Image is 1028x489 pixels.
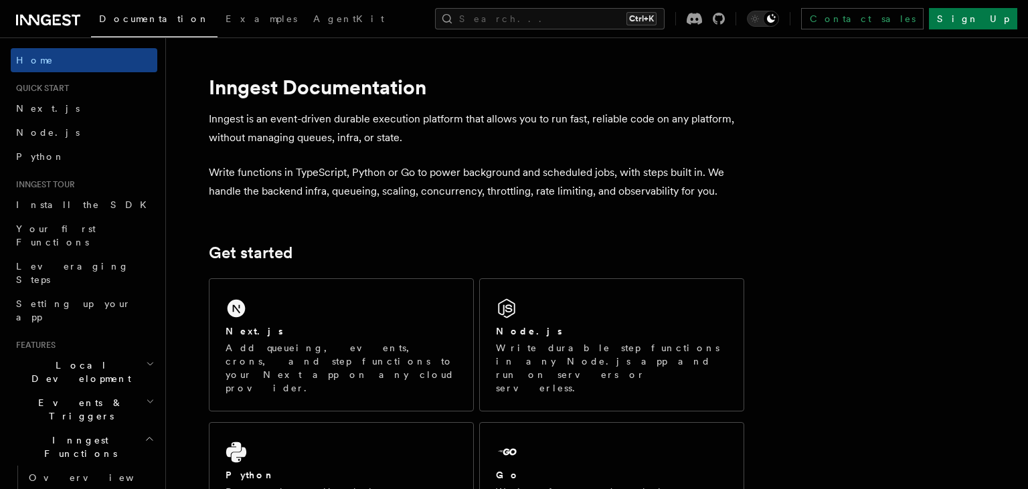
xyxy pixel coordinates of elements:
[91,4,218,37] a: Documentation
[209,243,292,262] a: Get started
[11,292,157,329] a: Setting up your app
[16,151,65,162] span: Python
[11,359,146,385] span: Local Development
[226,468,275,482] h2: Python
[226,341,457,395] p: Add queueing, events, crons, and step functions to your Next app on any cloud provider.
[16,103,80,114] span: Next.js
[479,278,744,411] a: Node.jsWrite durable step functions in any Node.js app and run on servers or serverless.
[99,13,209,24] span: Documentation
[11,340,56,351] span: Features
[11,120,157,144] a: Node.js
[11,254,157,292] a: Leveraging Steps
[496,468,520,482] h2: Go
[11,96,157,120] a: Next.js
[11,353,157,391] button: Local Development
[496,324,562,338] h2: Node.js
[305,4,392,36] a: AgentKit
[747,11,779,27] button: Toggle dark mode
[11,144,157,169] a: Python
[11,391,157,428] button: Events & Triggers
[11,83,69,94] span: Quick start
[16,54,54,67] span: Home
[801,8,924,29] a: Contact sales
[435,8,665,29] button: Search...Ctrl+K
[218,4,305,36] a: Examples
[16,199,155,210] span: Install the SDK
[11,396,146,423] span: Events & Triggers
[16,261,129,285] span: Leveraging Steps
[226,324,283,338] h2: Next.js
[11,217,157,254] a: Your first Functions
[16,127,80,138] span: Node.js
[313,13,384,24] span: AgentKit
[11,193,157,217] a: Install the SDK
[11,433,145,460] span: Inngest Functions
[209,163,744,201] p: Write functions in TypeScript, Python or Go to power background and scheduled jobs, with steps bu...
[209,278,474,411] a: Next.jsAdd queueing, events, crons, and step functions to your Next app on any cloud provider.
[29,472,167,483] span: Overview
[929,8,1017,29] a: Sign Up
[11,428,157,466] button: Inngest Functions
[496,341,727,395] p: Write durable step functions in any Node.js app and run on servers or serverless.
[11,179,75,190] span: Inngest tour
[16,223,96,248] span: Your first Functions
[226,13,297,24] span: Examples
[209,110,744,147] p: Inngest is an event-driven durable execution platform that allows you to run fast, reliable code ...
[16,298,131,322] span: Setting up your app
[626,12,657,25] kbd: Ctrl+K
[11,48,157,72] a: Home
[209,75,744,99] h1: Inngest Documentation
